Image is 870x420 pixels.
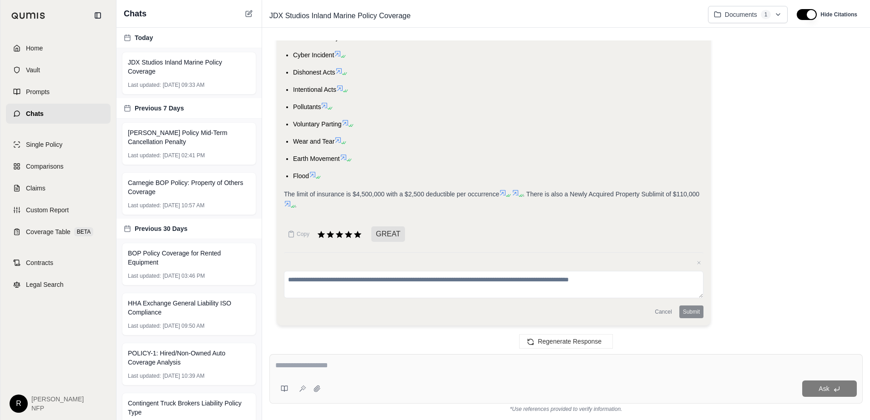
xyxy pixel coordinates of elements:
span: . [295,201,297,209]
span: Wear and Tear [293,138,334,145]
span: The limit of insurance is $4,500,000 with a $2,500 deductible per occurrence [284,190,499,198]
a: Comparisons [6,156,111,176]
span: Hide Citations [820,11,857,18]
button: Documents1 [708,6,788,23]
span: Last updated: [128,272,161,280]
span: BOP Policy Coverage for Rented Equipment [128,249,250,267]
button: Cancel [651,305,675,318]
span: Claims [26,184,46,193]
span: NFP [31,404,84,413]
span: [PERSON_NAME] [31,395,84,404]
div: R [10,395,28,413]
span: . There is also a Newly Acquired Property Sublimit of $110,000 [523,190,699,198]
span: Dishonest Acts [293,69,335,76]
span: [DATE] 09:33 AM [163,81,205,89]
span: Chats [124,7,147,20]
a: Chats [6,104,111,124]
span: Ask [819,385,829,392]
span: Documents [725,10,757,19]
span: Coverage Table [26,227,71,236]
span: POLICY-1: Hired/Non-Owned Auto Coverage Analysis [128,349,250,367]
span: Comparisons [26,162,63,171]
span: 1 [761,10,771,19]
a: Prompts [6,82,111,102]
span: Custom Report [26,205,69,215]
span: Single Policy [26,140,62,149]
span: [DATE] 10:39 AM [163,372,205,380]
span: Today [135,33,153,42]
span: HHA Exchange General Liability ISO Compliance [128,299,250,317]
a: Claims [6,178,111,198]
span: Contracts [26,258,53,267]
a: Legal Search [6,275,111,295]
span: Copy [297,230,309,238]
span: Last updated: [128,372,161,380]
span: Carnegie BOP Policy: Property of Others Coverage [128,178,250,196]
span: [DATE] 02:41 PM [163,152,205,159]
a: Single Policy [6,135,111,155]
img: Qumis Logo [11,12,46,19]
button: Ask [802,380,857,397]
a: Coverage TableBETA [6,222,111,242]
span: [DATE] 03:46 PM [163,272,205,280]
span: Last updated: [128,152,161,159]
span: Previous 7 Days [135,104,184,113]
span: Flood [293,172,309,180]
span: Voluntary Parting [293,120,342,128]
span: Prompts [26,87,50,96]
span: Cyber Incident [293,51,334,59]
button: Collapse sidebar [91,8,105,23]
span: [DATE] 10:57 AM [163,202,205,209]
span: Last updated: [128,322,161,330]
span: Pollutants [293,103,321,110]
span: [DATE] 09:50 AM [163,322,205,330]
span: Chats [26,109,44,118]
span: Last updated: [128,81,161,89]
span: JDX Studios Inland Marine Policy Coverage [128,58,250,76]
a: Custom Report [6,200,111,220]
span: Legal Search [26,280,64,289]
span: Contingent Truck Brokers Liability Policy Type [128,399,250,417]
span: Previous 30 Days [135,224,187,233]
span: Earth Movement [293,155,340,162]
span: Regenerate Response [538,338,602,345]
span: [PERSON_NAME] Policy Mid-Term Cancellation Penalty [128,128,250,146]
button: New Chat [243,8,254,19]
button: Copy [284,225,313,243]
span: GREAT [371,226,405,242]
button: Regenerate Response [519,334,613,349]
span: BETA [74,227,93,236]
span: Intentional Acts [293,86,336,93]
div: *Use references provided to verify information. [269,404,863,413]
a: Contracts [6,253,111,273]
span: JDX Studios Inland Marine Policy Coverage [266,9,414,23]
div: Edit Title [266,9,701,23]
span: Last updated: [128,202,161,209]
span: Home [26,44,43,53]
a: Home [6,38,111,58]
span: Vault [26,65,40,75]
a: Vault [6,60,111,80]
